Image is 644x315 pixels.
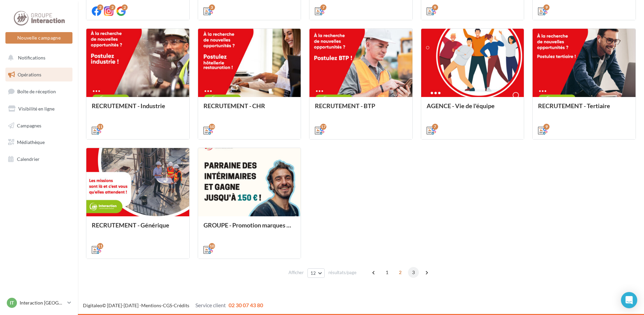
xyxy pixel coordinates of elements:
a: CGS [163,302,172,308]
div: 11 [97,124,103,130]
span: Médiathèque [17,139,45,145]
span: Calendrier [17,156,40,162]
div: 10 [209,243,215,249]
a: Crédits [174,302,189,308]
div: Open Intercom Messenger [621,292,637,308]
div: RECRUTEMENT - Industrie [92,102,184,116]
a: Boîte de réception [4,84,74,99]
button: 12 [307,268,325,278]
div: 7 [432,124,438,130]
span: 02 30 07 43 80 [229,302,263,308]
a: IT Interaction [GEOGRAPHIC_DATA] [5,296,72,309]
div: 17 [320,124,326,130]
span: 3 [408,267,419,278]
span: © [DATE]-[DATE] - - - [83,302,263,308]
a: Digitaleo [83,302,102,308]
div: RECRUTEMENT - BTP [315,102,407,116]
div: 11 [97,243,103,249]
a: Visibilité en ligne [4,102,74,116]
div: AGENCE - Vie de l'équipe [427,102,519,116]
div: 2 [109,4,115,10]
a: Opérations [4,68,74,82]
span: résultats/page [328,269,357,276]
div: 7 [320,4,326,10]
span: IT [10,299,14,306]
div: 2 [122,4,128,10]
a: Mentions [141,302,161,308]
span: Campagnes [17,122,41,128]
button: Nouvelle campagne [5,32,72,44]
span: Notifications [18,55,45,60]
a: Campagnes [4,119,74,133]
span: 12 [310,270,316,276]
div: 2 [97,4,103,10]
span: 2 [395,267,406,278]
div: 9 [432,4,438,10]
span: Service client [195,302,226,308]
span: Opérations [18,72,41,77]
div: 3 [209,4,215,10]
a: Calendrier [4,152,74,166]
div: 9 [543,124,550,130]
span: Afficher [288,269,304,276]
span: 1 [382,267,392,278]
div: 9 [543,4,550,10]
span: Boîte de réception [17,89,56,94]
div: GROUPE - Promotion marques et offres [203,222,296,235]
p: Interaction [GEOGRAPHIC_DATA] [20,299,65,306]
a: Médiathèque [4,135,74,149]
button: Notifications [4,51,71,65]
div: RECRUTEMENT - CHR [203,102,296,116]
div: RECRUTEMENT - Tertiaire [538,102,630,116]
div: 10 [209,124,215,130]
div: RECRUTEMENT - Générique [92,222,184,235]
span: Visibilité en ligne [18,106,55,112]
